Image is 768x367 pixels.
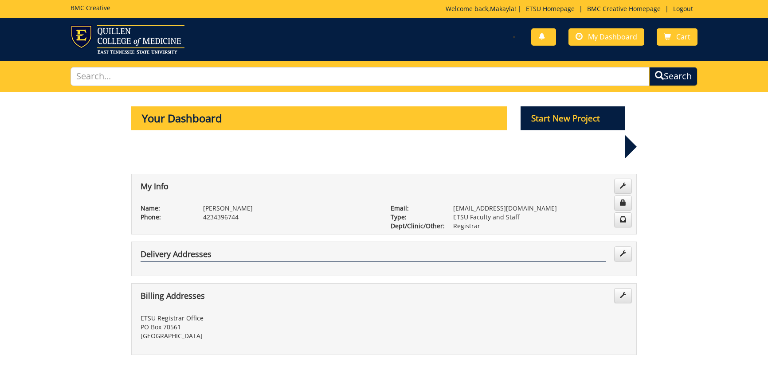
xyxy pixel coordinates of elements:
a: Change Communication Preferences [614,212,632,227]
p: Type: [391,213,440,222]
span: Cart [676,32,690,42]
p: Email: [391,204,440,213]
p: Start New Project [521,106,625,130]
button: Search [649,67,697,86]
h5: BMC Creative [71,4,110,11]
p: Name: [141,204,190,213]
p: Welcome back, ! | | | [446,4,697,13]
a: Change Password [614,195,632,211]
p: ETSU Registrar Office [141,314,377,323]
a: Cart [657,28,697,46]
p: Your Dashboard [131,106,507,130]
p: [PERSON_NAME] [203,204,377,213]
p: 4234396744 [203,213,377,222]
span: My Dashboard [588,32,637,42]
p: Registrar [453,222,627,230]
a: ETSU Homepage [521,4,579,13]
p: Dept/Clinic/Other: [391,222,440,230]
a: Logout [669,4,697,13]
h4: My Info [141,182,606,194]
a: Edit Info [614,179,632,194]
a: Edit Addresses [614,288,632,303]
h4: Billing Addresses [141,292,606,303]
a: Edit Addresses [614,246,632,262]
p: ETSU Faculty and Staff [453,213,627,222]
p: Phone: [141,213,190,222]
input: Search... [71,67,649,86]
img: ETSU logo [71,25,184,54]
p: PO Box 70561 [141,323,377,332]
a: Start New Project [521,115,625,123]
a: BMC Creative Homepage [583,4,665,13]
a: Makayla [490,4,514,13]
p: [EMAIL_ADDRESS][DOMAIN_NAME] [453,204,627,213]
a: My Dashboard [568,28,644,46]
h4: Delivery Addresses [141,250,606,262]
p: [GEOGRAPHIC_DATA] [141,332,377,340]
